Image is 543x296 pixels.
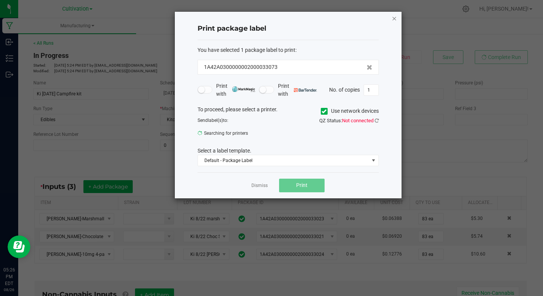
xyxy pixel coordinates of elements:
a: Dismiss [251,182,268,189]
iframe: Resource center [8,235,30,258]
span: Default - Package Label [198,155,369,166]
span: You have selected 1 package label to print [198,47,295,53]
span: Print with [278,82,317,98]
img: mark_magic_cybra.png [232,86,255,92]
h4: Print package label [198,24,379,34]
div: To proceed, please select a printer. [192,106,384,117]
div: : [198,46,379,54]
span: Not connected [342,118,374,123]
div: Select a label template. [192,147,384,155]
span: QZ Status: [319,118,379,123]
button: Print [279,179,325,192]
span: label(s) [208,118,223,123]
span: Send to: [198,118,228,123]
label: Use network devices [321,107,379,115]
span: Searching for printers [198,128,282,139]
img: bartender.png [294,88,317,92]
span: No. of copies [329,86,360,92]
span: Print with [216,82,255,98]
span: Print [296,182,308,188]
span: 1A42A0300000002000033073 [204,63,278,71]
